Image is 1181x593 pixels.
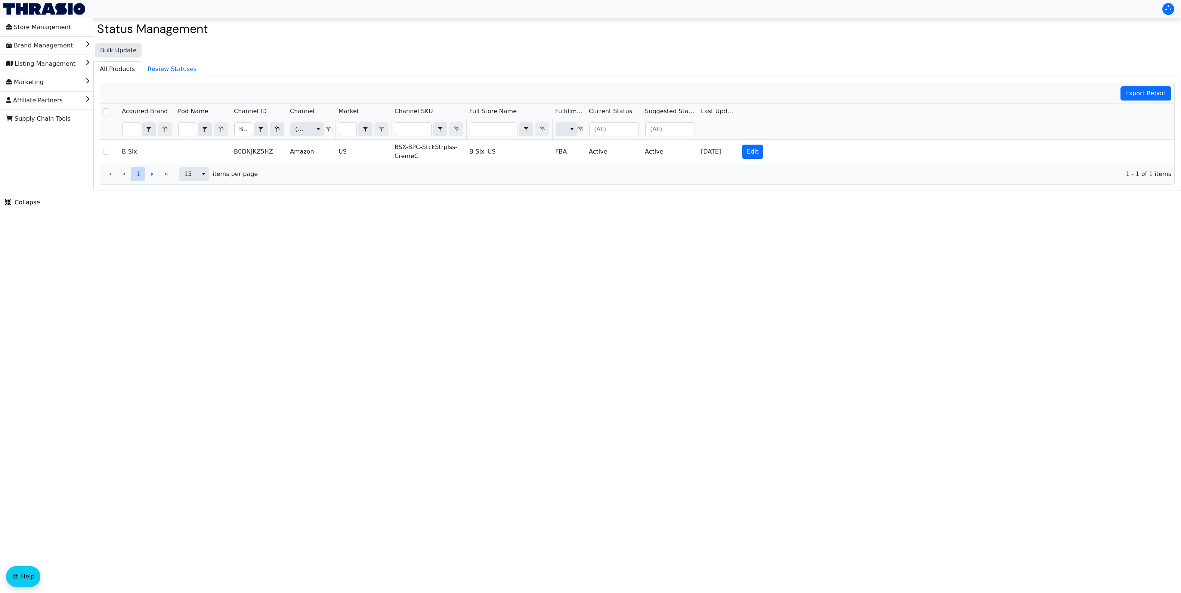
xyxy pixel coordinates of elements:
img: Thrasio Logo [3,3,85,15]
span: Choose Operator [198,122,212,136]
button: select [198,123,211,136]
button: select [142,123,155,136]
span: Listing Management [6,58,75,70]
input: (All) [646,123,695,136]
span: Choose Operator [254,122,268,136]
span: Page size [179,167,209,181]
span: 1 - 1 of 1 items [264,170,1171,179]
button: Bulk Update [95,43,142,58]
span: Edit [747,147,758,156]
input: Select Row [103,149,109,155]
button: Edit [742,145,763,159]
span: Marketing [6,76,44,88]
input: Filter [123,123,140,136]
td: US [336,140,392,164]
span: Suggested Status [645,107,695,116]
span: Pod Name [178,107,208,116]
span: Affiliate Partners [6,95,63,106]
span: Channel [290,107,315,116]
span: Choose Operator [433,122,447,136]
span: Channel SKU [395,107,433,116]
span: Channel ID [234,107,267,116]
span: Choose Operator [519,122,533,136]
th: Filter [231,119,287,140]
button: Page 1 [131,167,145,181]
span: 15 [184,170,194,179]
span: Full Store Name [469,107,517,116]
span: Last Update [701,107,736,116]
span: (All) [295,125,307,134]
td: Amazon [287,140,336,164]
td: Active [586,140,642,164]
input: Select Row [103,108,109,114]
span: items per page [213,170,258,179]
input: Filter [179,123,196,136]
span: Supply Chain Tools [6,113,71,125]
span: Brand Management [6,40,73,52]
span: Collapse [5,198,40,207]
td: B-Six_US [466,140,552,164]
th: Filter [336,119,392,140]
input: (All) [590,123,639,136]
th: Filter [392,119,466,140]
button: select [313,123,324,136]
span: Current Status [589,107,632,116]
button: select [519,123,533,136]
input: Filter [235,123,252,136]
span: Acquired Brand [122,107,168,116]
input: Filter [395,123,431,136]
th: Filter [552,119,586,140]
span: Bulk Update [100,46,137,55]
span: Store Management [6,21,71,33]
span: Review Statuses [142,62,202,77]
h2: Status Management [97,22,1177,36]
button: select [566,123,577,136]
th: Filter [642,119,698,140]
span: Help [21,572,34,581]
td: FBA [552,140,586,164]
button: Export Report [1120,86,1172,101]
td: [DATE] [698,140,739,164]
td: Active [642,140,698,164]
th: Filter [466,119,552,140]
th: Filter [175,119,231,140]
span: 1 [136,170,140,179]
div: Page 1 of 1 [100,164,1174,184]
th: Filter [287,119,336,140]
th: Filter [586,119,642,140]
button: Help floatingactionbutton [6,566,40,587]
button: Clear [270,122,284,136]
span: Fulfillment [555,107,583,116]
input: Filter [339,123,356,136]
button: select [198,167,209,181]
span: All Products [94,62,141,77]
td: B0DNJKZ5HZ [231,140,287,164]
button: select [254,123,268,136]
span: Export Report [1125,89,1167,98]
td: BSX-BPC-StckStrplss-CremeC [392,140,466,164]
td: B-Six [119,140,175,164]
button: select [433,123,447,136]
th: Filter [119,119,175,140]
span: Market [338,107,359,116]
input: Filter [470,123,517,136]
button: select [359,123,372,136]
span: Choose Operator [358,122,372,136]
span: Choose Operator [142,122,156,136]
